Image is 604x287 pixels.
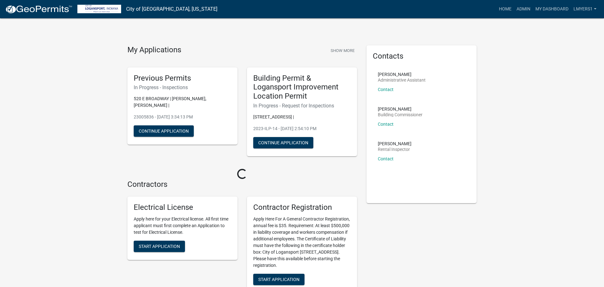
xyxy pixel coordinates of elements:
h5: Previous Permits [134,74,231,83]
h4: Contractors [127,180,357,189]
p: [PERSON_NAME] [378,141,411,146]
a: My Dashboard [533,3,571,15]
a: Admin [514,3,533,15]
a: City of [GEOGRAPHIC_DATA], [US_STATE] [126,4,217,14]
h6: In Progress - Inspections [134,84,231,90]
a: Contact [378,156,394,161]
button: Continue Application [134,125,194,137]
a: Home [496,3,514,15]
h6: In Progress - Request for Inspections [253,103,351,109]
p: Rental Inspector [378,147,411,152]
p: 520 E BROADWAY | [PERSON_NAME], [PERSON_NAME] | [134,95,231,109]
img: City of Logansport, Indiana [77,5,121,13]
p: [PERSON_NAME] [378,72,426,77]
button: Start Application [134,241,185,252]
button: Show More [328,45,357,56]
a: Contact [378,122,394,127]
p: 2023-ILP-14 - [DATE] 2:54:10 PM [253,125,351,132]
p: [STREET_ADDRESS] | [253,114,351,120]
p: [PERSON_NAME] [378,107,422,111]
p: Apply here for your Electrical license. All first time applicant must first complete an Applicati... [134,216,231,236]
h5: Building Permit & Logansport Improvement Location Permit [253,74,351,101]
a: lmyers1 [571,3,599,15]
button: Start Application [253,274,305,285]
button: Continue Application [253,137,313,148]
h4: My Applications [127,45,181,55]
a: Contact [378,87,394,92]
p: 23005836 - [DATE] 3:34:13 PM [134,114,231,120]
p: Apply Here For A General Contractor Registration, annual fee is $35. Requirement: At least $500,0... [253,216,351,269]
span: Start Application [258,277,299,282]
p: Building Commissioner [378,112,422,117]
h5: Contractor Registration [253,203,351,212]
h5: Electrical License [134,203,231,212]
span: Start Application [139,244,180,249]
p: Administrative Assistant [378,78,426,82]
h5: Contacts [373,52,470,61]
